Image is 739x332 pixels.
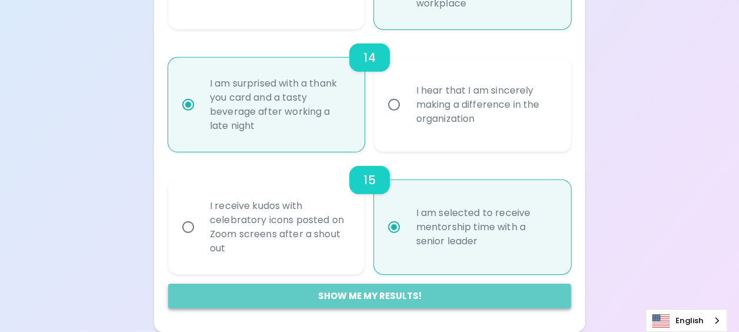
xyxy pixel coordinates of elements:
div: I am surprised with a thank you card and a tasty beverage after working a late night [200,62,359,147]
div: I am selected to receive mentorship time with a senior leader [406,192,564,263]
div: I receive kudos with celebratory icons posted on Zoom screens after a shout out [200,185,359,270]
div: choice-group-check [168,29,571,152]
h6: 15 [363,171,375,190]
div: choice-group-check [168,152,571,274]
a: English [646,310,727,331]
div: I hear that I am sincerely making a difference in the organization [406,69,564,140]
button: Show me my results! [168,284,571,308]
div: Language [646,309,727,332]
aside: Language selected: English [646,309,727,332]
h6: 14 [363,48,375,67]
